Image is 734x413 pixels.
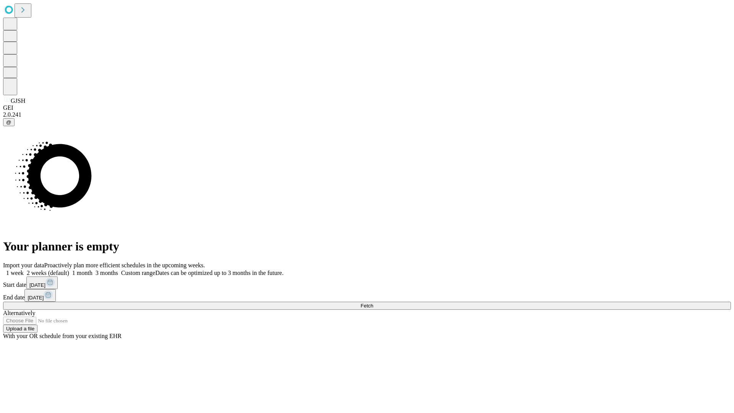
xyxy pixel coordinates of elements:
span: [DATE] [28,295,44,301]
div: 2.0.241 [3,111,731,118]
span: Alternatively [3,310,35,316]
span: Custom range [121,270,155,276]
span: GJSH [11,98,25,104]
span: @ [6,119,11,125]
div: Start date [3,276,731,289]
button: @ [3,118,15,126]
button: [DATE] [26,276,58,289]
span: 1 week [6,270,24,276]
span: Proactively plan more efficient schedules in the upcoming weeks. [44,262,205,268]
span: 3 months [96,270,118,276]
span: 1 month [72,270,93,276]
div: GEI [3,104,731,111]
button: [DATE] [24,289,56,302]
button: Fetch [3,302,731,310]
span: 2 weeks (default) [27,270,69,276]
span: Import your data [3,262,44,268]
span: Fetch [361,303,373,309]
span: Dates can be optimized up to 3 months in the future. [155,270,283,276]
span: With your OR schedule from your existing EHR [3,333,122,339]
span: [DATE] [29,282,45,288]
div: End date [3,289,731,302]
h1: Your planner is empty [3,239,731,254]
button: Upload a file [3,325,37,333]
